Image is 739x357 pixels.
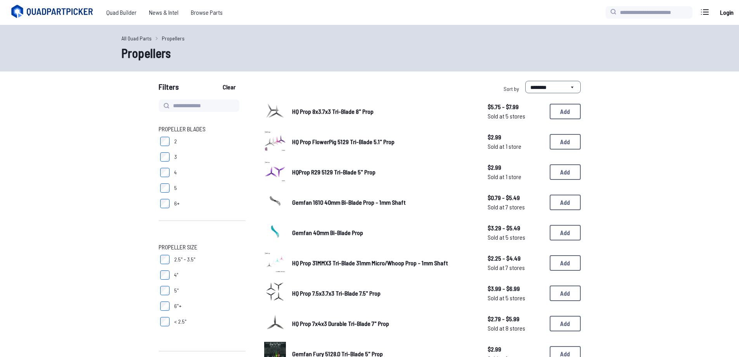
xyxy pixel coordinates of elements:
button: Add [550,316,581,331]
span: $2.99 [488,163,543,172]
a: image [264,281,286,305]
button: Clear [216,81,242,93]
a: Gemfan 1610 40mm Bi-Blade Prop - 1mm Shaft [292,198,475,207]
span: $3.29 - $5.49 [488,223,543,233]
a: HQ Prop 7x4x3 Durable Tri-Blade 7" Prop [292,319,475,328]
a: Browse Parts [185,5,229,20]
input: 2 [160,137,170,146]
span: 4 [174,169,177,176]
span: HQ Prop FlowerPig 5129 Tri-Blade 5.1" Prop [292,138,395,145]
span: HQ Prop 31MMX3 Tri-Blade 31mm Micro/Whoop Prop - 1mm Shaft [292,259,448,266]
span: Sold at 7 stores [488,202,543,212]
img: image [264,160,286,182]
input: 2.5" - 3.5" [160,255,170,264]
span: 5" [174,287,179,294]
input: < 2.5" [160,317,170,326]
input: 4 [160,168,170,177]
span: 6+ [174,200,180,207]
input: 6"+ [160,301,170,311]
span: Filters [159,81,179,96]
span: 3 [174,153,177,161]
select: Sort by [525,81,581,93]
button: Add [550,286,581,301]
span: Sold at 8 stores [488,324,543,333]
span: Propeller Blades [159,124,206,134]
img: image [264,251,286,273]
span: Sold at 7 stores [488,263,543,272]
a: image [264,312,286,336]
button: Add [550,255,581,271]
a: Login [717,5,736,20]
span: < 2.5" [174,318,187,326]
span: 2 [174,138,177,145]
span: Sold at 5 stores [488,233,543,242]
a: image [264,221,286,245]
span: $2.99 [488,345,543,354]
span: 6"+ [174,302,182,310]
a: News & Intel [143,5,185,20]
a: image [264,99,286,124]
button: Add [550,164,581,180]
a: HQ Prop FlowerPig 5129 Tri-Blade 5.1" Prop [292,137,475,146]
span: $5.75 - $7.99 [488,102,543,111]
a: Gemfan 40mm Bi-Blade Prop [292,228,475,237]
a: HQ Prop 7.5x3.7x3 Tri-Blade 7.5" Prop [292,289,475,298]
button: Add [550,195,581,210]
a: Quad Builder [100,5,143,20]
span: Gemfan 1610 40mm Bi-Blade Prop - 1mm Shaft [292,199,406,206]
span: Sold at 1 store [488,142,543,151]
a: image [264,251,286,275]
h1: Propellers [121,44,618,62]
button: Add [550,104,581,119]
img: image [264,99,286,121]
button: Add [550,134,581,150]
a: Propellers [162,34,185,42]
a: HQ Prop 31MMX3 Tri-Blade 31mm Micro/Whoop Prop - 1mm Shaft [292,258,475,268]
span: 5 [174,184,177,192]
img: image [264,130,286,152]
input: 6+ [160,199,170,208]
input: 5 [160,183,170,193]
a: All Quad Parts [121,34,152,42]
span: $2.25 - $4.49 [488,254,543,263]
a: image [264,160,286,184]
span: Propeller Size [159,242,197,252]
span: Sold at 5 stores [488,293,543,303]
span: 2.5" - 3.5" [174,256,196,263]
span: HQ Prop 8x3.7x3 Tri-Blade 8" Prop [292,108,374,115]
img: image [264,281,286,303]
span: HQ Prop 7x4x3 Durable Tri-Blade 7" Prop [292,320,389,327]
span: 4" [174,271,178,279]
input: 4" [160,270,170,280]
img: image [264,312,286,333]
span: Gemfan 40mm Bi-Blade Prop [292,229,363,236]
img: image [264,221,286,242]
input: 3 [160,152,170,162]
input: 5" [160,286,170,295]
a: image [264,130,286,154]
a: HQProp R29 5129 Tri-Blade 5" Prop [292,167,475,177]
button: Add [550,225,581,240]
a: HQ Prop 8x3.7x3 Tri-Blade 8" Prop [292,107,475,116]
img: image [264,190,286,212]
span: $0.79 - $5.49 [488,193,543,202]
span: Sold at 1 store [488,172,543,181]
span: Sort by [504,85,519,92]
span: HQ Prop 7.5x3.7x3 Tri-Blade 7.5" Prop [292,289,381,297]
span: $3.99 - $6.99 [488,284,543,293]
span: $2.79 - $5.99 [488,314,543,324]
span: HQProp R29 5129 Tri-Blade 5" Prop [292,168,376,176]
span: Sold at 5 stores [488,111,543,121]
span: $2.99 [488,132,543,142]
a: image [264,190,286,214]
